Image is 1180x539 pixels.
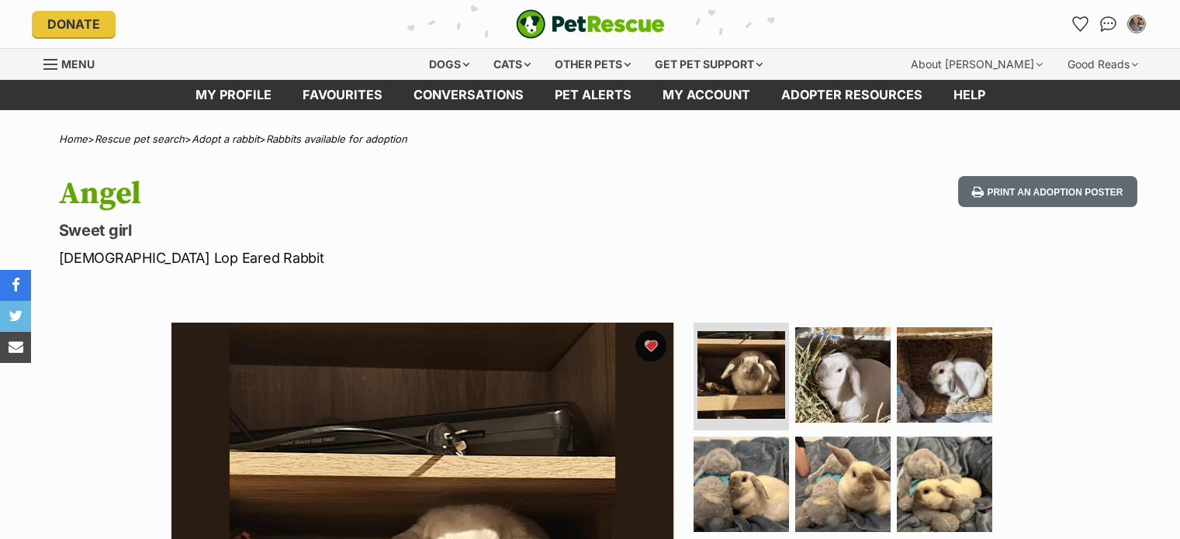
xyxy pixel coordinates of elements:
[697,331,785,419] img: Photo of Angel
[644,49,773,80] div: Get pet support
[59,176,715,212] h1: Angel
[43,49,106,77] a: Menu
[795,327,891,423] img: Photo of Angel
[938,80,1001,110] a: Help
[192,133,259,145] a: Adopt a rabbit
[694,437,789,532] img: Photo of Angel
[795,437,891,532] img: Photo of Angel
[544,49,642,80] div: Other pets
[635,330,666,361] button: favourite
[958,176,1137,208] button: Print an adoption poster
[900,49,1054,80] div: About [PERSON_NAME]
[180,80,287,110] a: My profile
[287,80,398,110] a: Favourites
[266,133,407,145] a: Rabbits available for adoption
[483,49,542,80] div: Cats
[1068,12,1093,36] a: Favourites
[897,327,992,423] img: Photo of Angel
[32,11,116,37] a: Donate
[1124,12,1149,36] button: My account
[766,80,938,110] a: Adopter resources
[1057,49,1149,80] div: Good Reads
[1129,16,1144,32] img: Sam-Ellen Bound profile pic
[516,9,665,39] a: PetRescue
[95,133,185,145] a: Rescue pet search
[61,57,95,71] span: Menu
[20,133,1161,145] div: > > >
[59,133,88,145] a: Home
[516,9,665,39] img: logo-e224e6f780fb5917bec1dbf3a21bbac754714ae5b6737aabdf751b685950b380.svg
[1096,12,1121,36] a: Conversations
[418,49,480,80] div: Dogs
[1068,12,1149,36] ul: Account quick links
[59,247,715,268] p: [DEMOGRAPHIC_DATA] Lop Eared Rabbit
[1100,16,1116,32] img: chat-41dd97257d64d25036548639549fe6c8038ab92f7586957e7f3b1b290dea8141.svg
[647,80,766,110] a: My account
[539,80,647,110] a: Pet alerts
[59,219,715,241] p: Sweet girl
[398,80,539,110] a: conversations
[897,437,992,532] img: Photo of Angel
